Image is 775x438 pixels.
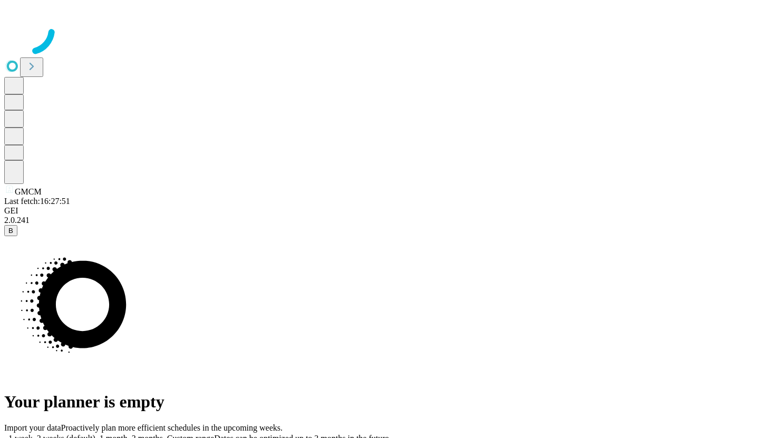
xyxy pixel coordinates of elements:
[61,423,283,432] span: Proactively plan more efficient schedules in the upcoming weeks.
[4,392,771,412] h1: Your planner is empty
[4,197,70,206] span: Last fetch: 16:27:51
[4,225,17,236] button: B
[4,216,771,225] div: 2.0.241
[15,187,42,196] span: GMCM
[4,206,771,216] div: GEI
[4,423,61,432] span: Import your data
[8,227,13,235] span: B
